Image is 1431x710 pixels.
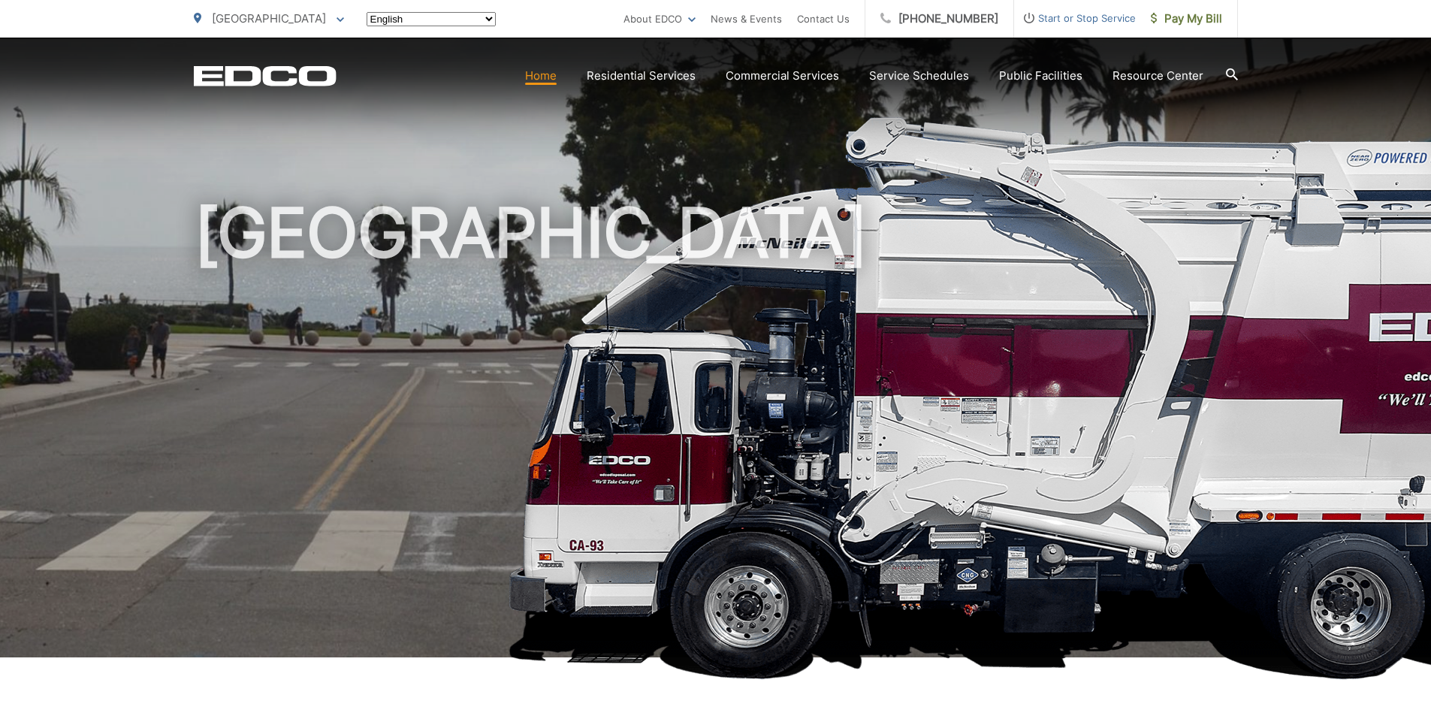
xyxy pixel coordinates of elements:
[623,10,696,28] a: About EDCO
[869,67,969,85] a: Service Schedules
[1112,67,1203,85] a: Resource Center
[726,67,839,85] a: Commercial Services
[587,67,696,85] a: Residential Services
[367,12,496,26] select: Select a language
[194,195,1238,671] h1: [GEOGRAPHIC_DATA]
[1151,10,1222,28] span: Pay My Bill
[212,11,326,26] span: [GEOGRAPHIC_DATA]
[797,10,850,28] a: Contact Us
[194,65,337,86] a: EDCD logo. Return to the homepage.
[525,67,557,85] a: Home
[999,67,1082,85] a: Public Facilities
[711,10,782,28] a: News & Events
